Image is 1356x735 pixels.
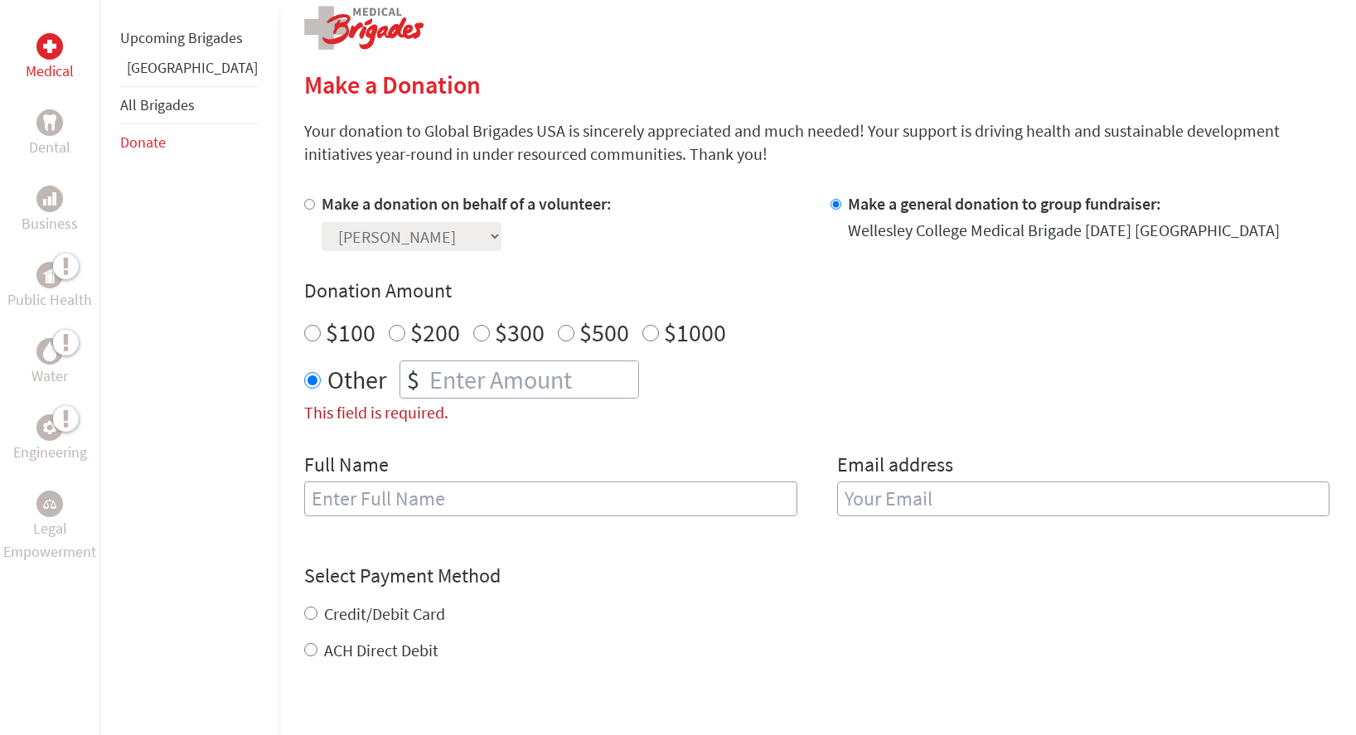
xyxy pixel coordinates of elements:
label: Make a donation on behalf of a volunteer: [322,193,612,214]
img: Business [43,192,56,206]
a: DentalDental [29,109,70,159]
li: Guatemala [120,56,258,86]
img: Engineering [43,421,56,434]
img: Public Health [43,267,56,283]
li: Upcoming Brigades [120,20,258,56]
img: Dental [43,114,56,130]
label: Email address [837,452,953,481]
a: BusinessBusiness [22,186,78,235]
p: Business [22,212,78,235]
p: Water [31,365,68,388]
img: Water [43,341,56,360]
div: Water [36,338,63,365]
a: EngineeringEngineering [13,414,87,464]
label: $200 [410,317,460,348]
label: ACH Direct Debit [324,640,438,660]
p: Public Health [7,288,92,312]
label: $500 [579,317,629,348]
div: Public Health [36,262,63,288]
li: All Brigades [120,86,258,124]
label: Other [327,360,386,399]
label: $100 [326,317,375,348]
p: Dental [29,136,70,159]
li: Donate [120,124,258,161]
label: Credit/Debit Card [324,603,445,624]
p: Engineering [13,441,87,464]
h4: Donation Amount [304,278,1329,304]
a: All Brigades [120,95,195,114]
div: Business [36,186,63,212]
div: $ [400,361,426,398]
div: Engineering [36,414,63,441]
input: Enter Amount [426,361,638,398]
p: Your donation to Global Brigades USA is sincerely appreciated and much needed! Your support is dr... [304,119,1329,166]
img: Medical [43,40,56,53]
div: Legal Empowerment [36,491,63,517]
input: Enter Full Name [304,481,797,516]
p: Legal Empowerment [3,517,96,563]
a: MedicalMedical [26,33,74,83]
input: Your Email [837,481,1330,516]
p: Medical [26,60,74,83]
h4: Select Payment Method [304,563,1329,589]
a: Legal EmpowermentLegal Empowerment [3,491,96,563]
a: Donate [120,133,166,152]
img: Legal Empowerment [43,499,56,509]
div: Dental [36,109,63,136]
label: This field is required. [304,402,448,423]
div: Medical [36,33,63,60]
a: [GEOGRAPHIC_DATA] [127,58,258,77]
div: Wellesley College Medical Brigade [DATE] [GEOGRAPHIC_DATA] [848,219,1280,242]
label: $300 [495,317,545,348]
label: $1000 [664,317,726,348]
h2: Make a Donation [304,70,1329,99]
img: logo-medical.png [304,6,424,50]
a: WaterWater [31,338,68,388]
label: Make a general donation to group fundraiser: [848,193,1161,214]
a: Public HealthPublic Health [7,262,92,312]
a: Upcoming Brigades [120,28,243,47]
label: Full Name [304,452,389,481]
